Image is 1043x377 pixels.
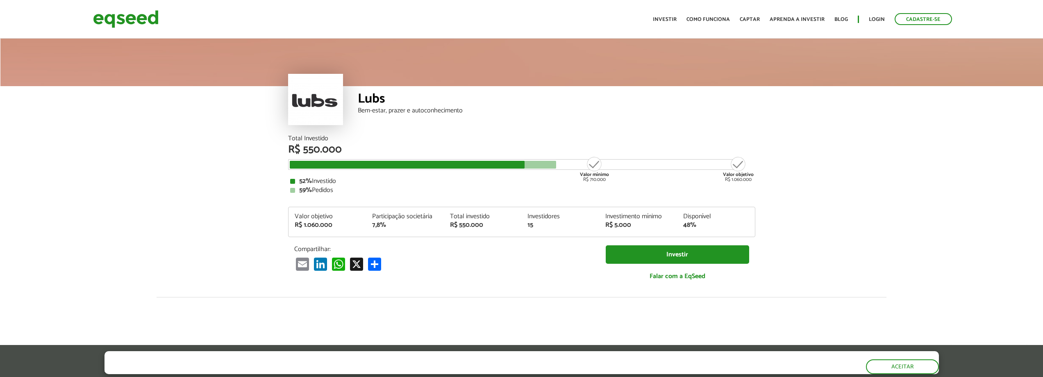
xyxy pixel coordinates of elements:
div: R$ 550.000 [450,222,516,228]
div: Investidores [527,213,593,220]
div: Investido [290,178,753,185]
div: 15 [527,222,593,228]
div: Pedidos [290,187,753,194]
a: Aprenda a investir [770,17,825,22]
p: Compartilhar: [294,245,593,253]
a: Captar [740,17,760,22]
div: Disponível [683,213,749,220]
strong: 52% [299,176,312,187]
img: EqSeed [93,8,159,30]
div: R$ 710.000 [579,156,610,182]
div: R$ 1.060.000 [723,156,754,182]
a: Login [869,17,885,22]
a: Fale conosco [951,343,1027,361]
div: Valor objetivo [295,213,360,220]
div: Bem-estar, prazer e autoconhecimento [358,107,755,114]
div: 7,8% [372,222,438,228]
a: Investir [653,17,677,22]
a: Blog [834,17,848,22]
h5: O site da EqSeed utiliza cookies para melhorar sua navegação. [105,351,401,364]
strong: 59% [299,185,312,196]
div: Lubs [358,92,755,107]
div: Investimento mínimo [605,213,671,220]
strong: Valor mínimo [580,171,609,178]
p: Ao clicar em "aceitar", você aceita nossa . [105,366,401,374]
a: Email [294,257,311,271]
div: R$ 5.000 [605,222,671,228]
a: Cadastre-se [895,13,952,25]
strong: Valor objetivo [723,171,754,178]
a: Investir [606,245,749,264]
div: Total Investido [288,135,755,142]
div: R$ 550.000 [288,144,755,155]
div: Participação societária [372,213,438,220]
a: Falar com a EqSeed [606,268,749,285]
a: WhatsApp [330,257,347,271]
a: Compartilhar [366,257,383,271]
button: Aceitar [866,359,939,374]
div: R$ 1.060.000 [295,222,360,228]
a: X [348,257,365,271]
a: Como funciona [686,17,730,22]
div: 48% [683,222,749,228]
div: Total investido [450,213,516,220]
a: LinkedIn [312,257,329,271]
a: política de privacidade e de cookies [213,367,307,374]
